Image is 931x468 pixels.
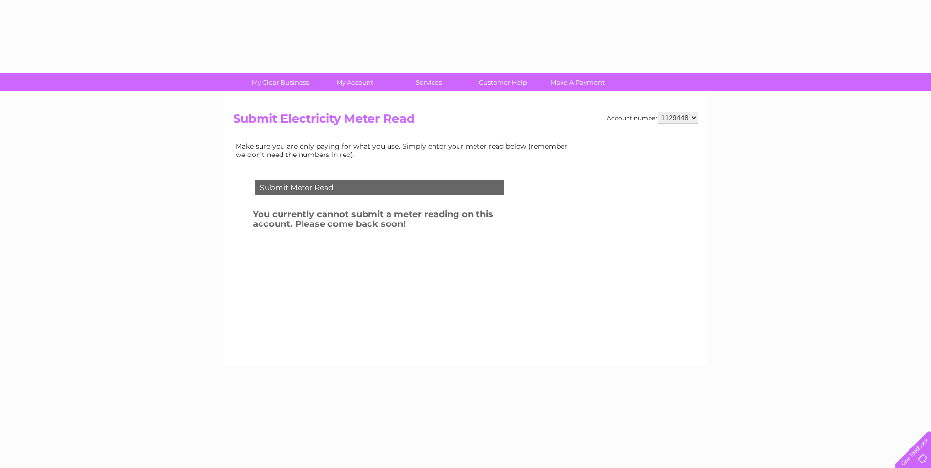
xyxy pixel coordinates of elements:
a: My Account [314,73,395,91]
h2: Submit Electricity Meter Read [233,112,698,131]
h3: You currently cannot submit a meter reading on this account. Please come back soon! [253,207,530,234]
div: Account number [607,112,698,124]
a: My Clear Business [240,73,321,91]
div: Submit Meter Read [255,180,504,195]
a: Customer Help [463,73,543,91]
td: Make sure you are only paying for what you use. Simply enter your meter read below (remember we d... [233,140,575,160]
a: Make A Payment [537,73,618,91]
a: Services [389,73,469,91]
